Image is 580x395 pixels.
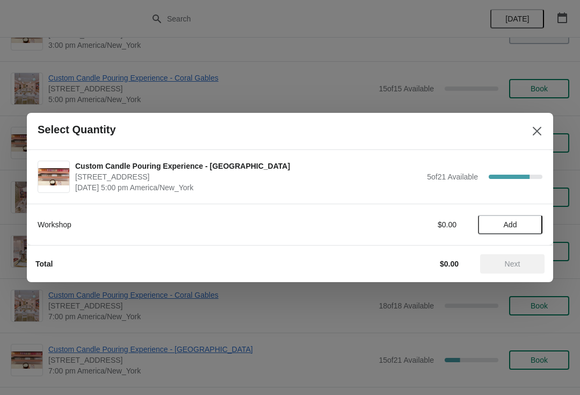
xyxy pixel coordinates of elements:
[440,260,459,268] strong: $0.00
[427,173,478,181] span: 5 of 21 Available
[478,215,542,234] button: Add
[75,171,422,182] span: [STREET_ADDRESS]
[75,161,422,171] span: Custom Candle Pouring Experience - [GEOGRAPHIC_DATA]
[357,219,456,230] div: $0.00
[75,182,422,193] span: [DATE] 5:00 pm America/New_York
[38,124,116,136] h2: Select Quantity
[38,168,69,186] img: Custom Candle Pouring Experience - Fort Lauderdale | 914 East Las Olas Boulevard, Fort Lauderdale...
[527,121,547,141] button: Close
[35,260,53,268] strong: Total
[504,220,517,229] span: Add
[38,219,336,230] div: Workshop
